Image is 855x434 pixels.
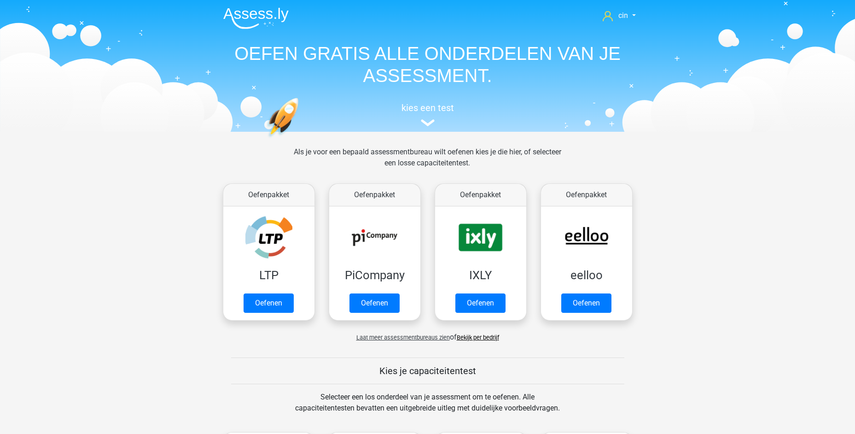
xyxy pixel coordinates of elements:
[421,119,435,126] img: assessment
[216,102,640,113] h5: kies een test
[216,324,640,343] div: of
[349,293,400,313] a: Oefenen
[599,10,639,21] a: cin
[286,147,569,180] div: Als je voor een bepaald assessmentbureau wilt oefenen kies je die hier, of selecteer een losse ca...
[216,42,640,87] h1: OEFEN GRATIS ALLE ONDERDELEN VAN JE ASSESSMENT.
[457,334,499,341] a: Bekijk per bedrijf
[455,293,506,313] a: Oefenen
[244,293,294,313] a: Oefenen
[231,365,624,376] h5: Kies je capaciteitentest
[223,7,289,29] img: Assessly
[286,392,569,425] div: Selecteer een los onderdeel van je assessment om te oefenen. Alle capaciteitentesten bevatten een...
[216,102,640,127] a: kies een test
[356,334,450,341] span: Laat meer assessmentbureaus zien
[561,293,611,313] a: Oefenen
[267,98,334,181] img: oefenen
[618,11,628,20] span: cin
